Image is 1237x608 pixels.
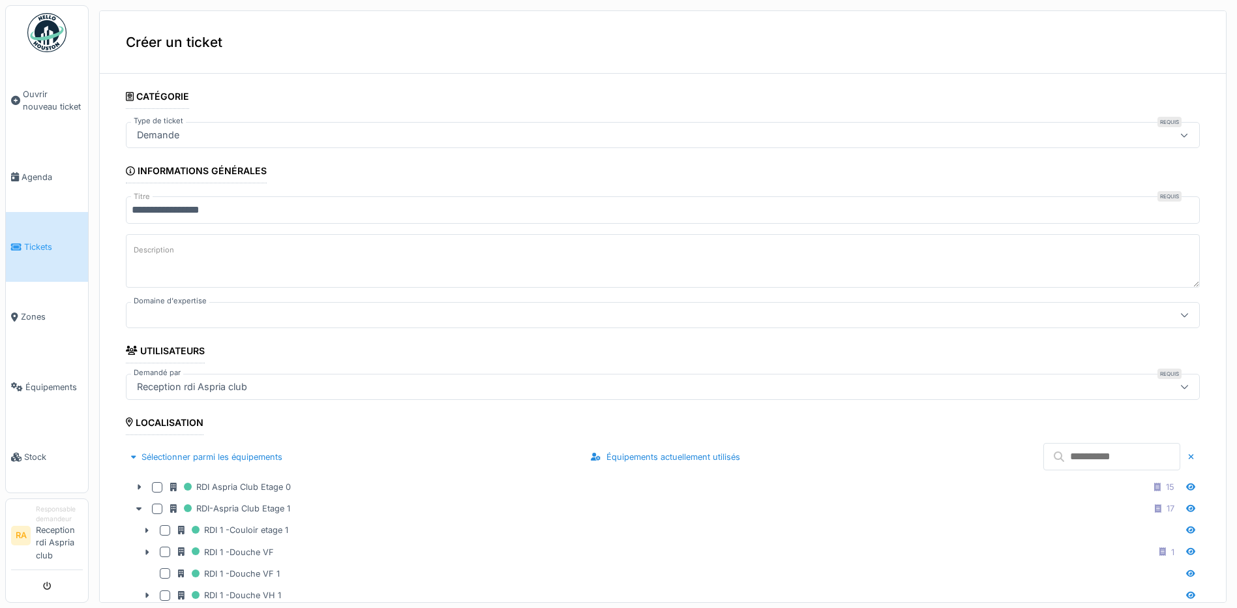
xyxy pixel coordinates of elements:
[178,544,274,560] div: RDI 1 -Douche VF
[25,381,83,393] span: Équipements
[132,128,185,142] div: Demande
[586,448,745,466] div: Équipements actuellement utilisés
[22,171,83,183] span: Agenda
[131,191,153,202] label: Titre
[24,451,83,463] span: Stock
[36,504,83,524] div: Responsable demandeur
[6,59,88,142] a: Ouvrir nouveau ticket
[27,13,67,52] img: Badge_color-CXgf-gQk.svg
[170,500,290,517] div: RDI-Aspria Club Etage 1
[1167,502,1174,515] div: 17
[178,587,281,603] div: RDI 1 -Douche VH 1
[131,367,183,378] label: Demandé par
[6,212,88,282] a: Tickets
[178,566,280,582] div: RDI 1 -Douche VF 1
[24,241,83,253] span: Tickets
[132,380,252,394] div: Reception rdi Aspria club
[6,352,88,422] a: Équipements
[11,526,31,545] li: RA
[126,341,205,363] div: Utilisateurs
[131,115,186,127] label: Type de ticket
[1171,546,1174,558] div: 1
[11,504,83,570] a: RA Responsable demandeurReception rdi Aspria club
[1166,481,1174,493] div: 15
[6,282,88,352] a: Zones
[1157,117,1182,127] div: Requis
[126,87,189,109] div: Catégorie
[6,142,88,212] a: Agenda
[170,479,291,495] div: RDI Aspria Club Etage 0
[100,11,1226,74] div: Créer un ticket
[131,242,177,258] label: Description
[23,88,83,113] span: Ouvrir nouveau ticket
[1157,369,1182,379] div: Requis
[126,161,267,183] div: Informations générales
[126,413,203,435] div: Localisation
[1157,191,1182,202] div: Requis
[178,522,288,538] div: RDI 1 -Couloir etage 1
[126,448,288,466] div: Sélectionner parmi les équipements
[21,311,83,323] span: Zones
[36,504,83,567] li: Reception rdi Aspria club
[131,296,209,307] label: Domaine d'expertise
[6,422,88,492] a: Stock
